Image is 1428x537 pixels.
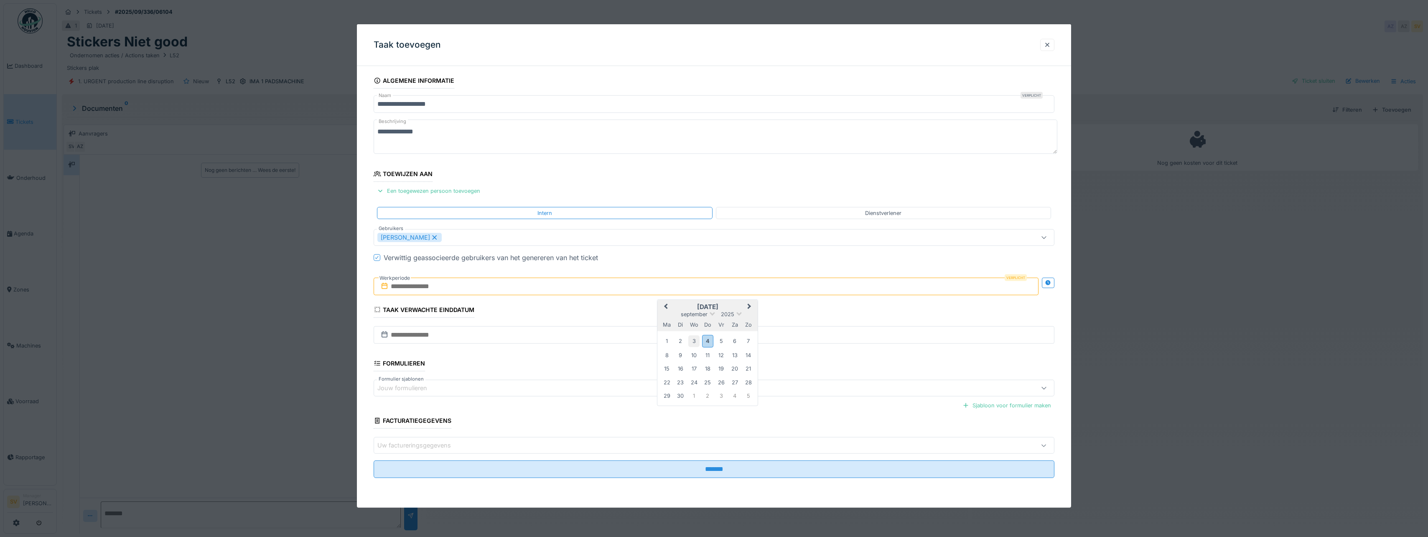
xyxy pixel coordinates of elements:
[743,390,754,401] div: Choose zondag 5 oktober 2025
[675,390,686,401] div: Choose dinsdag 30 september 2025
[377,92,393,99] label: Naam
[377,225,405,232] label: Gebruikers
[702,319,713,330] div: donderdag
[743,319,754,330] div: zondag
[377,233,442,242] div: [PERSON_NAME]
[374,414,451,429] div: Facturatiegegevens
[688,363,700,374] div: Choose woensdag 17 september 2025
[377,384,439,393] div: Jouw formulieren
[715,390,727,401] div: Choose vrijdag 3 oktober 2025
[374,168,433,182] div: Toewijzen aan
[379,274,411,283] label: Werkperiode
[729,350,741,361] div: Choose zaterdag 13 september 2025
[377,116,408,127] label: Beschrijving
[743,363,754,374] div: Choose zondag 21 september 2025
[675,319,686,330] div: dinsdag
[537,209,552,217] div: Intern
[715,363,727,374] div: Choose vrijdag 19 september 2025
[715,377,727,388] div: Choose vrijdag 26 september 2025
[660,334,755,403] div: Month september, 2025
[688,319,700,330] div: woensdag
[865,209,901,217] div: Dienstverlener
[657,303,758,311] h2: [DATE]
[702,335,713,347] div: Choose donderdag 4 september 2025
[661,363,672,374] div: Choose maandag 15 september 2025
[702,350,713,361] div: Choose donderdag 11 september 2025
[729,363,741,374] div: Choose zaterdag 20 september 2025
[721,311,734,317] span: 2025
[959,400,1054,411] div: Sjabloon voor formulier maken
[384,253,598,263] div: Verwittig geassocieerde gebruikers van het genereren van het ticket
[377,441,463,450] div: Uw factureringsgegevens
[688,350,700,361] div: Choose woensdag 10 september 2025
[661,377,672,388] div: Choose maandag 22 september 2025
[743,301,757,314] button: Next Month
[729,335,741,347] div: Choose zaterdag 6 september 2025
[661,350,672,361] div: Choose maandag 8 september 2025
[374,357,425,371] div: Formulieren
[374,304,474,318] div: Taak verwachte einddatum
[688,335,700,347] div: Choose woensdag 3 september 2025
[661,390,672,401] div: Choose maandag 29 september 2025
[661,319,672,330] div: maandag
[729,319,741,330] div: zaterdag
[729,390,741,401] div: Choose zaterdag 4 oktober 2025
[374,74,454,89] div: Algemene informatie
[715,319,727,330] div: vrijdag
[675,363,686,374] div: Choose dinsdag 16 september 2025
[743,350,754,361] div: Choose zondag 14 september 2025
[688,390,700,401] div: Choose woensdag 1 oktober 2025
[743,377,754,388] div: Choose zondag 28 september 2025
[374,185,484,197] div: Een toegewezen persoon toevoegen
[702,377,713,388] div: Choose donderdag 25 september 2025
[675,335,686,347] div: Choose dinsdag 2 september 2025
[702,363,713,374] div: Choose donderdag 18 september 2025
[658,301,672,314] button: Previous Month
[675,350,686,361] div: Choose dinsdag 9 september 2025
[688,377,700,388] div: Choose woensdag 24 september 2025
[702,390,713,401] div: Choose donderdag 2 oktober 2025
[729,377,741,388] div: Choose zaterdag 27 september 2025
[681,311,708,317] span: september
[377,376,425,383] label: Formulier sjablonen
[715,335,727,347] div: Choose vrijdag 5 september 2025
[1005,274,1027,281] div: Verplicht
[715,350,727,361] div: Choose vrijdag 12 september 2025
[1021,92,1043,99] div: Verplicht
[743,335,754,347] div: Choose zondag 7 september 2025
[374,40,441,50] h3: Taak toevoegen
[661,335,672,347] div: Choose maandag 1 september 2025
[675,377,686,388] div: Choose dinsdag 23 september 2025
